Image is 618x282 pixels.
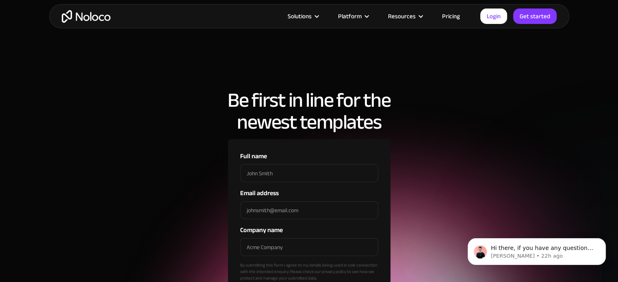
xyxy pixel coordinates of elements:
[278,11,328,22] div: Solutions
[240,238,378,256] input: Acme Company
[480,9,507,24] a: Login
[338,11,362,22] div: Platform
[378,11,432,22] div: Resources
[328,11,378,22] div: Platform
[455,221,618,278] iframe: Intercom notifications message
[513,9,557,24] a: Get started
[288,11,312,22] div: Solutions
[62,10,111,23] a: home
[240,225,378,235] label: Company name
[240,201,378,219] input: johnsmith@email.com
[240,164,378,182] input: John Smith
[388,11,416,22] div: Resources
[240,188,378,198] label: Email address
[432,11,470,22] a: Pricing
[240,151,378,161] label: Full name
